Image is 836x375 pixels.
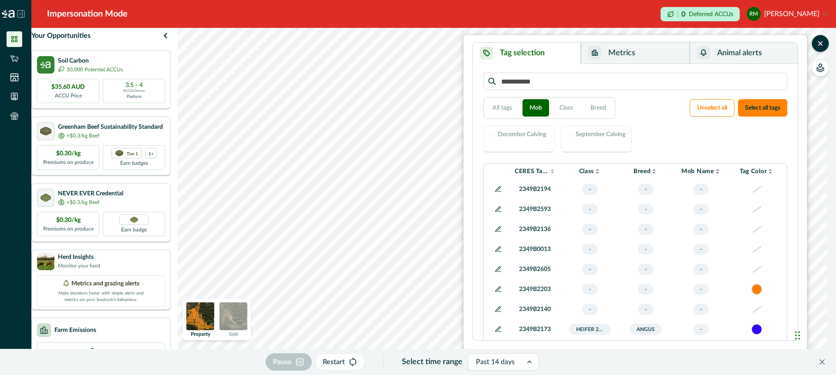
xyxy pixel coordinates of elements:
[693,204,709,215] span: -
[693,264,709,275] span: -
[583,99,613,117] button: Breed
[515,285,555,294] p: 2349B2203
[31,30,91,41] p: Your Opportunities
[630,324,662,335] span: Angus
[123,88,145,94] p: ACCUs/ha/pa
[581,43,689,64] button: Metrics
[323,357,345,367] p: Restart
[56,216,81,225] p: $0.30/kg
[515,185,555,194] p: 2349B2194
[40,194,51,202] img: certification logo
[690,99,735,117] button: Unselect all
[402,356,462,368] p: Select time range
[582,304,598,315] span: -
[689,11,733,17] p: Deferred ACCUs
[515,245,555,254] p: 2349B0013
[522,99,549,117] button: Mob
[738,99,787,117] button: Select all tags
[582,244,598,255] span: -
[125,82,143,88] p: 3.5 - 4
[795,322,800,348] div: Drag
[473,43,581,64] button: Tag selection
[638,264,654,275] span: -
[498,131,546,137] p: December Calving
[273,357,292,367] p: Pause
[515,305,555,314] p: 2349B2140
[693,324,709,335] span: -
[582,224,598,235] span: -
[553,99,580,117] button: Class
[315,353,365,371] button: Restart
[58,123,163,132] p: Greenham Beef Sustainability Standard
[693,304,709,315] span: -
[58,253,100,262] p: Herd Insights
[115,150,123,156] img: certification logo
[515,205,555,214] p: 2349B2593
[58,57,123,66] p: Soil Carbon
[681,11,685,18] p: 0
[58,262,100,270] p: Monitor your herd
[515,225,555,234] p: 2349B2136
[130,217,138,223] img: Greenham NEVER EVER certification badge
[681,168,714,175] p: Mob Name
[121,225,147,234] p: Earn badge
[693,224,709,235] span: -
[638,284,654,295] span: -
[58,189,123,198] p: NEVER EVER Credential
[792,314,836,355] iframe: Chat Widget
[266,353,312,371] button: Pause
[638,224,654,235] span: -
[2,10,15,18] img: Logo
[747,3,827,24] button: Rodney McIntyre[PERSON_NAME]
[67,132,99,140] p: +$0.3/kg Beef
[145,148,157,158] div: more credentials avaialble
[127,151,138,156] p: Tier 1
[67,66,123,74] p: 50,000 Potential ACCUs
[40,127,51,136] img: certification logo
[54,326,96,335] p: Farm Emissions
[191,331,210,337] p: Property
[148,151,154,156] p: 1+
[740,168,767,175] p: Tag Color
[582,264,598,275] span: -
[693,184,709,195] span: -
[693,284,709,295] span: -
[576,131,625,137] p: September Calving
[485,99,519,117] button: All tags
[582,284,598,295] span: -
[71,279,139,288] p: Metrics and grazing alerts
[56,149,81,158] p: $0.30/kg
[582,204,598,215] span: -
[638,204,654,215] span: -
[638,304,654,315] span: -
[515,265,555,274] p: 2349B2605
[569,324,611,335] span: Heifer 2024
[634,168,651,175] p: Breed
[178,28,827,375] canvas: Map
[638,184,654,195] span: -
[219,302,247,330] img: soil preview
[229,331,238,337] p: Soil
[815,355,829,369] button: Close
[43,225,94,233] p: Premiums on produce
[582,184,598,195] span: -
[579,168,594,175] p: Class
[515,325,555,334] p: 2349B2173
[47,7,128,20] div: Impersonation Mode
[67,198,99,206] p: +$0.3/kg Beef
[638,244,654,255] span: -
[91,346,112,355] p: 0
[57,288,145,303] p: Make decisions faster with simple alerts and metrics on your livestock’s behaviour.
[43,158,94,166] p: Premiums on produce
[127,94,142,100] p: Pasture
[51,83,85,92] p: $35.60 AUD
[690,43,798,64] button: Animal alerts
[55,92,82,100] p: ACCU Price
[693,244,709,255] span: -
[186,302,214,330] img: property preview
[120,158,148,167] p: Earn badges
[515,168,549,175] p: CERES Tag VID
